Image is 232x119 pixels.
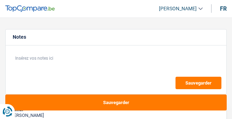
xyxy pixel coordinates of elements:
div: [PERSON_NAME] [10,113,222,118]
a: [PERSON_NAME] [153,3,203,15]
span: [PERSON_NAME] [159,6,197,12]
button: Sauvegarder [5,94,227,110]
button: Sauvegarder [176,77,221,89]
h5: Notes [13,34,219,40]
span: Sauvegarder [185,81,212,85]
div: fr [220,5,227,12]
img: TopCompare Logo [5,5,55,12]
